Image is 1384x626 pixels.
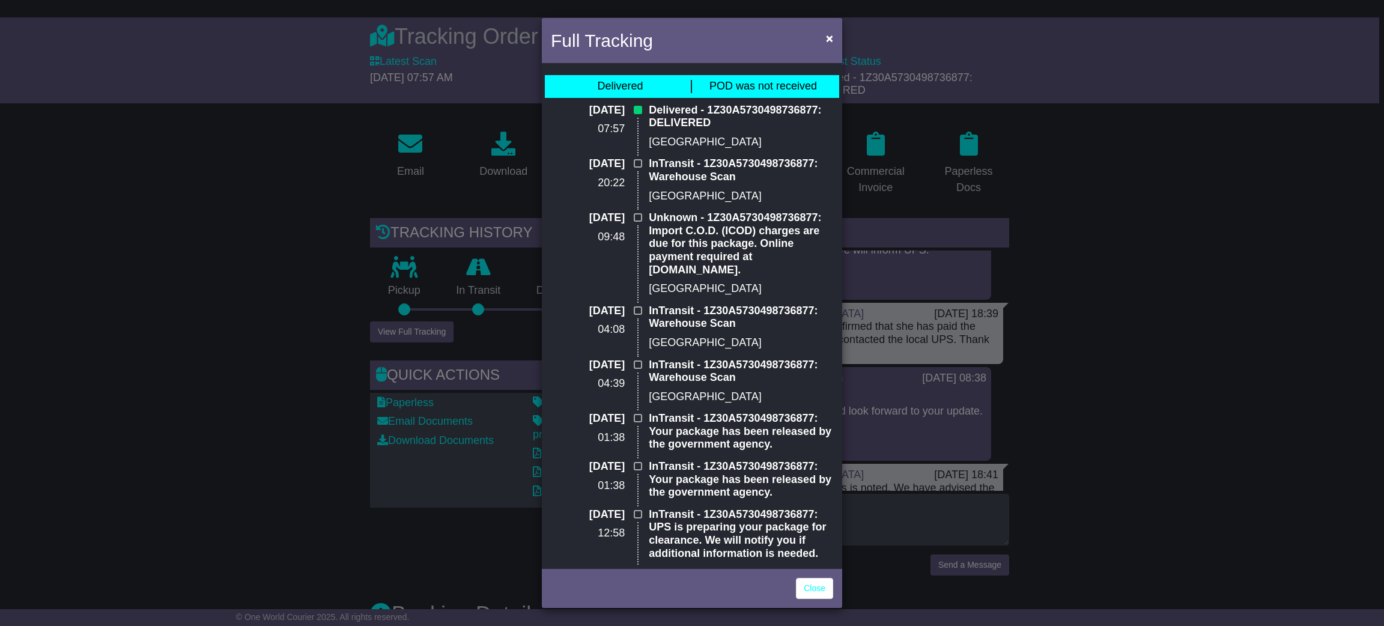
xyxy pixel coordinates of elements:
p: 07:57 [551,123,625,136]
p: [GEOGRAPHIC_DATA] [649,282,833,296]
p: [DATE] [551,211,625,225]
p: Delivered - 1Z30A5730498736877: DELIVERED [649,104,833,130]
p: [GEOGRAPHIC_DATA] [649,190,833,203]
p: 01:38 [551,431,625,445]
p: InTransit - 1Z30A5730498736877: Your package has been released by the government agency. [649,460,833,499]
p: 12:58 [551,527,625,540]
div: Delivered [597,80,643,93]
p: [DATE] [551,508,625,521]
p: [GEOGRAPHIC_DATA] [649,336,833,350]
p: [DATE] [551,104,625,117]
p: InTransit - 1Z30A5730498736877: Your package has been released by the government agency. [649,412,833,451]
p: [DATE] [551,460,625,473]
h4: Full Tracking [551,27,653,54]
p: InTransit - 1Z30A5730498736877: Warehouse Scan [649,359,833,384]
p: 01:38 [551,479,625,493]
a: Close [796,578,833,599]
p: [DATE] [551,157,625,171]
p: 04:08 [551,323,625,336]
p: InTransit - 1Z30A5730498736877: UPS is preparing your package for clearance. We will notify you i... [649,508,833,560]
p: Unknown - 1Z30A5730498736877: Import C.O.D. (ICOD) charges are due for this package. Online payme... [649,211,833,276]
p: [GEOGRAPHIC_DATA] [649,390,833,404]
p: [DATE] [551,305,625,318]
button: Close [820,26,839,50]
p: [DATE] [551,359,625,372]
p: [DATE] [551,412,625,425]
p: InTransit - 1Z30A5730498736877: Warehouse Scan [649,305,833,330]
p: 09:48 [551,231,625,244]
p: InTransit - 1Z30A5730498736877: Warehouse Scan [649,157,833,183]
p: 20:22 [551,177,625,190]
span: POD was not received [709,80,817,92]
span: × [826,31,833,45]
p: 04:39 [551,377,625,390]
p: [GEOGRAPHIC_DATA] [649,136,833,149]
